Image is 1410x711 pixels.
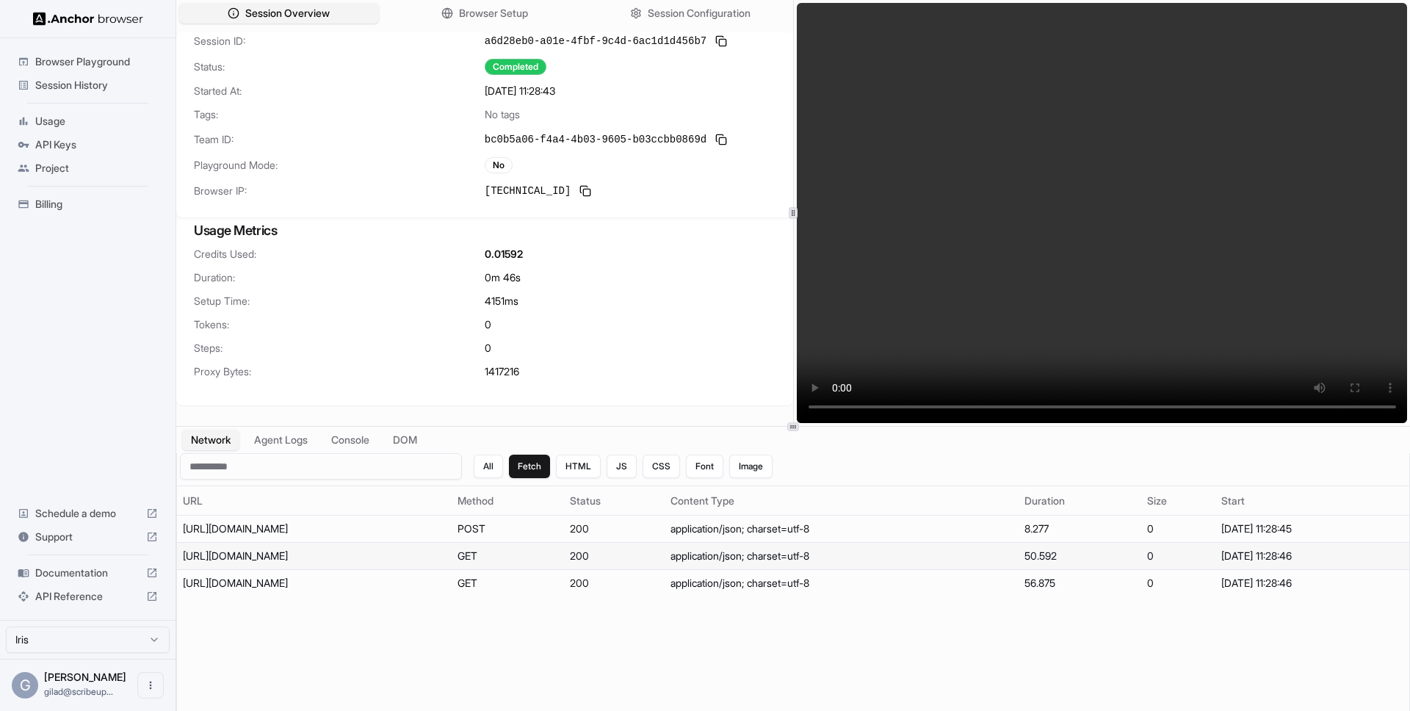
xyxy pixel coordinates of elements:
div: G [12,672,38,699]
td: 200 [564,516,664,543]
span: Duration: [194,270,485,285]
div: API Reference [12,585,164,608]
div: Billing [12,192,164,216]
span: a6d28eb0-a01e-4fbf-9c4d-6ac1d1d456b7 [485,34,706,48]
span: Project [35,161,158,176]
div: Status [570,494,658,508]
button: All [474,455,503,478]
div: Content Type [670,494,1013,508]
div: Usage [12,109,164,133]
span: Session ID: [194,34,485,48]
button: DOM [384,430,426,450]
span: Billing [35,197,158,212]
button: Image [729,455,773,478]
span: Session Configuration [648,6,751,21]
td: 0 [1141,543,1215,570]
div: Completed [485,59,546,75]
span: API Reference [35,589,140,604]
div: Start [1221,494,1403,508]
div: URL [183,494,446,508]
span: Browser Setup [459,6,528,21]
td: application/json; charset=utf-8 [665,543,1019,570]
div: Size [1147,494,1210,508]
div: Schedule a demo [12,502,164,525]
button: Network [182,430,239,450]
button: Open menu [137,672,164,699]
div: Documentation [12,561,164,585]
span: Schedule a demo [35,506,140,521]
span: Steps: [194,341,485,355]
td: 50.592 [1019,543,1141,570]
td: 200 [564,543,664,570]
span: Playground Mode: [194,158,485,173]
div: Browser Playground [12,50,164,73]
div: https://my.roku.com/signin/api/v1/user/state [183,549,403,563]
td: GET [452,543,564,570]
span: Team ID: [194,132,485,147]
span: Gilad Spitzer [44,671,126,683]
span: 0 [485,317,491,332]
td: application/json; charset=utf-8 [665,516,1019,543]
button: Font [686,455,723,478]
div: Project [12,156,164,180]
span: Browser Playground [35,54,158,69]
span: gilad@scribeup.io [44,686,113,697]
span: 0m 46s [485,270,521,285]
img: Anchor Logo [33,12,143,26]
button: Console [322,430,378,450]
td: POST [452,516,564,543]
td: 0 [1141,570,1215,597]
td: 56.875 [1019,570,1141,597]
span: Usage [35,114,158,129]
span: Credits Used: [194,247,485,261]
span: Documentation [35,566,140,580]
span: Setup Time: [194,294,485,308]
span: Tags: [194,107,485,122]
div: https://my.roku.com/signin/api/v1/allocations [183,521,403,536]
span: Session History [35,78,158,93]
span: 4151 ms [485,294,518,308]
td: [DATE] 11:28:45 [1215,516,1409,543]
div: Duration [1024,494,1135,508]
h3: Usage Metrics [194,220,775,241]
button: CSS [643,455,680,478]
td: 0 [1141,516,1215,543]
td: [DATE] 11:28:46 [1215,570,1409,597]
td: GET [452,570,564,597]
span: Browser IP: [194,184,485,198]
span: [TECHNICAL_ID] [485,184,571,198]
span: Session Overview [245,6,330,21]
button: Agent Logs [245,430,317,450]
div: Method [458,494,558,508]
button: Fetch [509,455,550,478]
span: Proxy Bytes: [194,364,485,379]
td: application/json; charset=utf-8 [665,570,1019,597]
span: Tokens: [194,317,485,332]
span: bc0b5a06-f4a4-4b03-9605-b03ccbb0869d [485,132,706,147]
td: [DATE] 11:28:46 [1215,543,1409,570]
button: HTML [556,455,601,478]
span: Started At: [194,84,485,98]
span: 0.01592 [485,247,523,261]
span: 0 [485,341,491,355]
div: Support [12,525,164,549]
div: API Keys [12,133,164,156]
div: Session History [12,73,164,97]
td: 200 [564,570,664,597]
span: 1417216 [485,364,519,379]
td: 8.277 [1019,516,1141,543]
span: Support [35,530,140,544]
span: API Keys [35,137,158,152]
span: Status: [194,59,485,74]
button: JS [607,455,637,478]
span: [DATE] 11:28:43 [485,84,555,98]
div: No [485,157,513,173]
span: No tags [485,107,520,122]
div: https://my.roku.com/signin/api/1.0/uma [183,576,403,591]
